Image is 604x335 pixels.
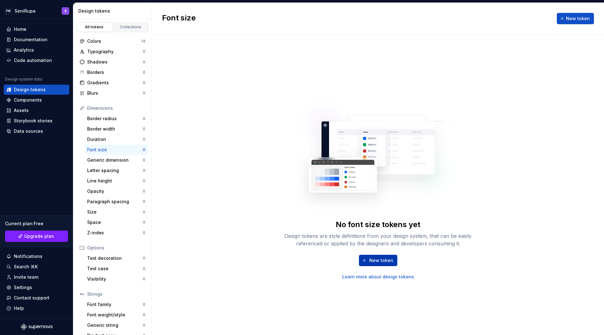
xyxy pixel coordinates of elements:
div: 0 [143,59,145,64]
a: Invite team [4,272,69,282]
div: Border radius [87,115,143,122]
div: 0 [143,302,145,307]
a: Colors14 [77,36,148,46]
div: Settings [14,284,32,291]
div: Design tokens [14,87,46,93]
div: 0 [143,323,145,328]
div: Generic string [87,322,143,328]
a: Duration0 [85,134,148,144]
div: Contact support [14,295,49,301]
div: Text case [87,265,143,272]
span: New token [566,15,590,22]
a: Generic string0 [85,320,148,330]
a: Generic dimension0 [85,155,148,165]
div: 0 [143,137,145,142]
a: Text decoration0 [85,253,148,263]
div: SeniRupa [14,8,36,14]
div: 0 [143,230,145,235]
button: PWSeniRupaS [1,4,72,18]
div: Colors [87,38,141,44]
div: Options [87,245,145,251]
a: Code automation [4,55,69,65]
div: 14 [141,39,145,44]
a: Space0 [85,217,148,227]
div: Font size [87,147,143,153]
a: Font size0 [85,145,148,155]
div: 0 [143,80,145,85]
a: Components [4,95,69,105]
div: Visibility [87,276,143,282]
div: 0 [143,168,145,173]
div: Data sources [14,128,43,134]
a: Learn more about design tokens [342,274,414,280]
div: Opacity [87,188,143,194]
div: Design tokens are style definitions from your design system, that can be easily referenced or app... [277,232,479,247]
div: 0 [143,256,145,261]
div: 0 [143,266,145,271]
div: 0 [143,91,145,96]
a: Font weight/style0 [85,310,148,320]
div: 0 [143,220,145,225]
div: 0 [143,158,145,163]
div: 0 [143,147,145,152]
button: Help [4,303,69,313]
h2: Font size [162,13,196,24]
div: All tokens [79,25,110,30]
a: Z-index0 [85,228,148,238]
a: Gradients0 [77,78,148,88]
div: Invite team [14,274,38,280]
div: Design system data [5,77,42,82]
div: Generic dimension [87,157,143,163]
a: Text case0 [85,264,148,274]
button: Contact support [4,293,69,303]
div: 0 [143,199,145,204]
div: 0 [143,276,145,282]
div: 0 [143,126,145,131]
svg: Supernova Logo [21,324,52,330]
div: Text decoration [87,255,143,261]
a: Line height0 [85,176,148,186]
button: Search ⌘K [4,262,69,272]
a: Size0 [85,207,148,217]
a: Upgrade plan [5,231,68,242]
a: Typography0 [77,47,148,57]
div: No font size tokens yet [336,220,420,230]
a: Font family0 [85,299,148,310]
div: Gradients [87,80,143,86]
a: Storybook stories [4,116,69,126]
a: Visibility0 [85,274,148,284]
div: Duration [87,136,143,142]
a: Letter spacing0 [85,165,148,176]
div: 0 [143,70,145,75]
div: PW [4,7,12,15]
div: Design tokens [78,8,149,14]
a: Home [4,24,69,34]
button: New token [557,13,594,24]
div: Blurs [87,90,143,96]
div: Space [87,219,143,226]
div: Help [14,305,24,311]
div: Dimensions [87,105,145,111]
div: Code automation [14,57,52,64]
div: Home [14,26,26,32]
div: 0 [143,312,145,317]
a: Assets [4,105,69,115]
div: 0 [143,178,145,183]
a: Data sources [4,126,69,136]
div: Components [14,97,42,103]
a: Settings [4,282,69,293]
span: New token [369,257,393,264]
a: Border radius0 [85,114,148,124]
a: Blurs0 [77,88,148,98]
div: Strings [87,291,145,297]
button: New token [359,255,397,266]
a: Analytics [4,45,69,55]
div: Line height [87,178,143,184]
a: Shadows0 [77,57,148,67]
div: 0 [143,116,145,121]
div: Storybook stories [14,118,53,124]
div: Analytics [14,47,34,53]
div: S [64,8,67,14]
div: Assets [14,107,29,114]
